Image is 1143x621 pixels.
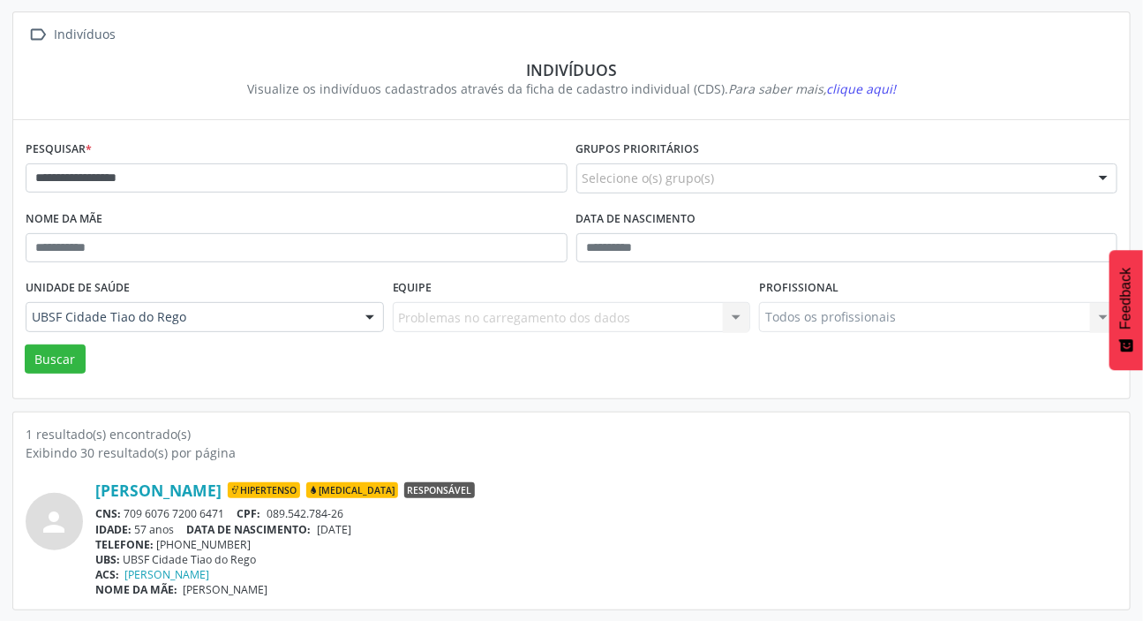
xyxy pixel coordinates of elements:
[95,567,119,582] span: ACS:
[38,60,1105,80] div: Indivíduos
[317,522,351,537] span: [DATE]
[759,275,838,302] label: Profissional
[25,345,86,375] button: Buscar
[95,522,132,537] span: IDADE:
[26,275,130,302] label: Unidade de saúde
[26,443,1117,462] div: Exibindo 30 resultado(s) por página
[26,425,1117,443] div: 1 resultado(s) encontrado(s)
[51,22,119,48] div: Indivíduos
[95,481,222,500] a: [PERSON_NAME]
[267,506,343,521] span: 089.542.784-26
[228,482,300,498] span: Hipertenso
[237,506,261,521] span: CPF:
[826,80,896,97] span: clique aqui!
[576,136,700,163] label: Grupos prioritários
[26,22,119,48] a:  Indivíduos
[583,169,715,187] span: Selecione o(s) grupo(s)
[95,582,177,597] span: NOME DA MÃE:
[404,482,475,498] span: Responsável
[187,522,312,537] span: DATA DE NASCIMENTO:
[393,275,432,302] label: Equipe
[125,567,210,582] a: [PERSON_NAME]
[38,80,1105,98] div: Visualize os indivíduos cadastrados através da ficha de cadastro individual (CDS).
[95,522,1117,537] div: 57 anos
[1118,268,1134,329] span: Feedback
[26,206,102,233] label: Nome da mãe
[39,506,71,538] i: person
[184,582,268,597] span: [PERSON_NAME]
[32,308,348,326] span: UBSF Cidade Tiao do Rego
[576,206,696,233] label: Data de nascimento
[95,552,1117,567] div: UBSF Cidade Tiao do Rego
[728,80,896,97] i: Para saber mais,
[26,22,51,48] i: 
[95,506,1117,521] div: 709 6076 7200 6471
[95,552,120,567] span: UBS:
[306,482,398,498] span: [MEDICAL_DATA]
[95,537,154,552] span: TELEFONE:
[26,136,92,163] label: Pesquisar
[95,537,1117,552] div: [PHONE_NUMBER]
[1109,250,1143,370] button: Feedback - Mostrar pesquisa
[95,506,121,521] span: CNS:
